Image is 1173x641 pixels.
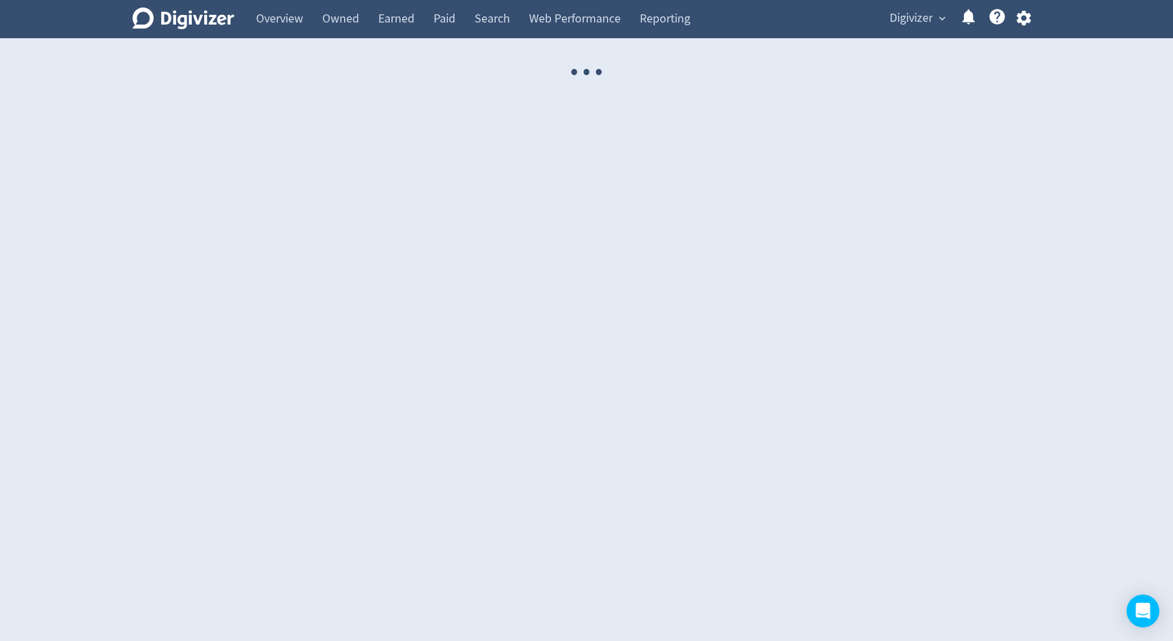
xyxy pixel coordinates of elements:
[593,38,605,107] span: ·
[580,38,593,107] span: ·
[936,12,948,25] span: expand_more
[885,8,949,29] button: Digivizer
[1127,595,1159,627] div: Open Intercom Messenger
[568,38,580,107] span: ·
[890,8,933,29] span: Digivizer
